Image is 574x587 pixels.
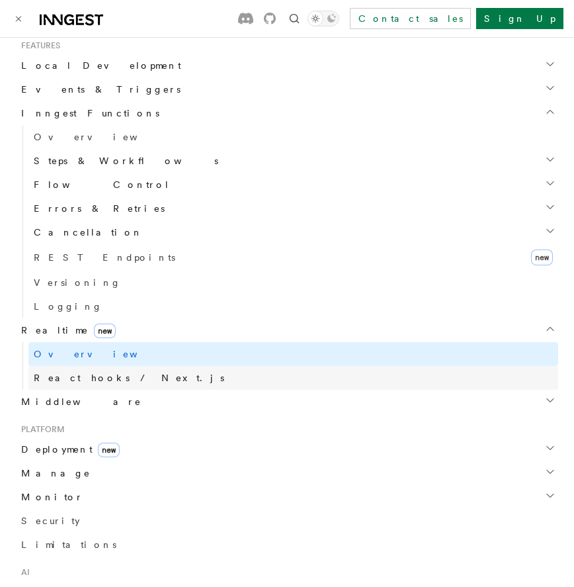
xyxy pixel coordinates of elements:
[34,132,170,142] span: Overview
[34,301,102,312] span: Logging
[28,202,165,215] span: Errors & Retries
[16,318,558,342] button: Realtimenew
[11,11,26,26] button: Toggle navigation
[28,271,558,294] a: Versioning
[16,101,558,125] button: Inngest Functions
[16,390,558,414] button: Middleware
[28,125,558,149] a: Overview
[28,244,558,271] a: REST Endpointsnew
[34,349,170,359] span: Overview
[34,277,121,288] span: Versioning
[16,324,116,337] span: Realtime
[28,226,143,239] span: Cancellation
[16,125,558,318] div: Inngest Functions
[16,342,558,390] div: Realtimenew
[28,366,558,390] a: React hooks / Next.js
[16,443,120,456] span: Deployment
[16,395,142,408] span: Middleware
[28,220,558,244] button: Cancellation
[28,178,170,191] span: Flow Control
[307,11,339,26] button: Toggle dark mode
[28,294,558,318] a: Logging
[16,107,159,120] span: Inngest Functions
[21,539,116,550] span: Limitations
[16,424,65,435] span: Platform
[16,437,558,461] button: Deploymentnew
[350,8,471,29] a: Contact sales
[28,154,218,167] span: Steps & Workflows
[16,567,30,578] span: AI
[476,8,563,29] a: Sign Up
[16,509,558,533] a: Security
[16,461,558,485] button: Manage
[28,149,558,173] button: Steps & Workflows
[16,533,558,557] a: Limitations
[16,467,91,480] span: Manage
[28,342,558,366] a: Overview
[34,373,224,383] span: React hooks / Next.js
[98,443,120,457] span: new
[94,324,116,338] span: new
[34,252,175,263] span: REST Endpoints
[28,197,558,220] button: Errors & Retries
[16,77,558,101] button: Events & Triggers
[16,485,558,509] button: Monitor
[16,490,83,504] span: Monitor
[16,59,181,72] span: Local Development
[16,40,60,51] span: Features
[531,249,553,265] span: new
[28,173,558,197] button: Flow Control
[16,54,558,77] button: Local Development
[16,83,181,96] span: Events & Triggers
[21,516,80,526] span: Security
[286,11,302,26] button: Find something...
